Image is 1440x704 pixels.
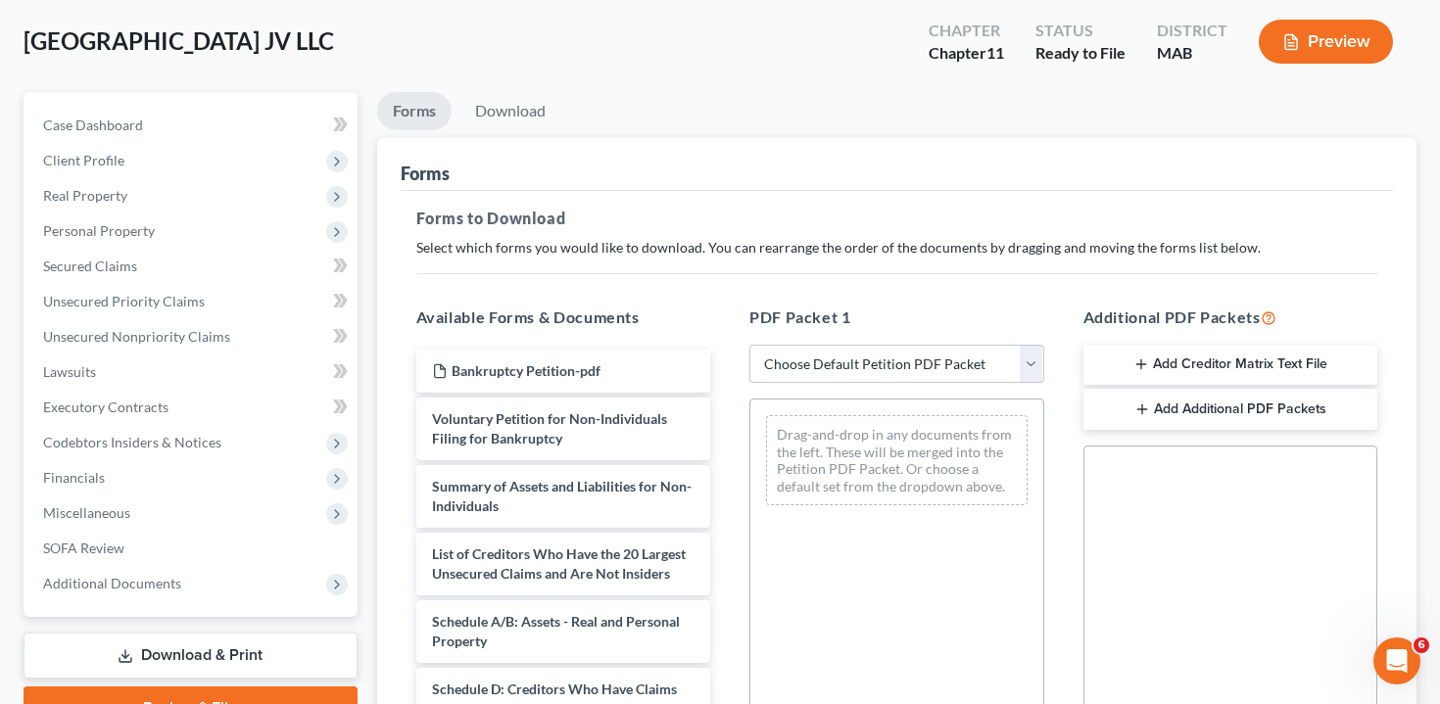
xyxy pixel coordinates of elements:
div: Status [1035,20,1126,42]
span: Real Property [43,187,127,204]
h5: PDF Packet 1 [749,305,1044,329]
span: SOFA Review [43,540,124,556]
span: Bankruptcy Petition-pdf [452,362,600,379]
span: Financials [43,469,105,486]
span: Additional Documents [43,575,181,591]
a: Unsecured Nonpriority Claims [27,319,358,354]
span: Schedule A/B: Assets - Real and Personal Property [432,613,680,649]
a: Lawsuits [27,354,358,390]
span: List of Creditors Who Have the 20 Largest Unsecured Claims and Are Not Insiders [432,545,686,582]
div: District [1157,20,1227,42]
span: [GEOGRAPHIC_DATA] JV LLC [24,26,334,55]
div: Ready to File [1035,42,1126,65]
a: Forms [377,92,452,130]
div: Forms [401,162,450,185]
div: Chapter [929,20,1004,42]
span: Codebtors Insiders & Notices [43,434,221,450]
span: Personal Property [43,222,155,239]
a: Secured Claims [27,249,358,284]
iframe: Intercom live chat [1373,637,1420,684]
button: Add Additional PDF Packets [1083,389,1378,430]
span: Secured Claims [43,258,137,274]
a: Unsecured Priority Claims [27,284,358,319]
h5: Available Forms & Documents [416,305,711,329]
a: Download [459,92,561,130]
span: Client Profile [43,152,124,168]
h5: Forms to Download [416,207,1378,230]
span: Lawsuits [43,363,96,380]
span: Case Dashboard [43,117,143,133]
div: Chapter [929,42,1004,65]
button: Preview [1259,20,1393,64]
a: SOFA Review [27,531,358,566]
div: Drag-and-drop in any documents from the left. These will be merged into the Petition PDF Packet. ... [766,415,1028,505]
span: Unsecured Nonpriority Claims [43,328,230,345]
a: Case Dashboard [27,108,358,143]
p: Select which forms you would like to download. You can rearrange the order of the documents by dr... [416,238,1378,258]
span: 11 [986,43,1004,62]
span: Miscellaneous [43,504,130,521]
h5: Additional PDF Packets [1083,305,1378,329]
span: Voluntary Petition for Non-Individuals Filing for Bankruptcy [432,410,667,446]
span: Summary of Assets and Liabilities for Non-Individuals [432,478,692,514]
a: Download & Print [24,633,358,679]
button: Add Creditor Matrix Text File [1083,345,1378,386]
a: Executory Contracts [27,390,358,425]
span: Unsecured Priority Claims [43,293,205,309]
span: 6 [1414,637,1429,653]
div: MAB [1157,42,1227,65]
span: Executory Contracts [43,399,168,415]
